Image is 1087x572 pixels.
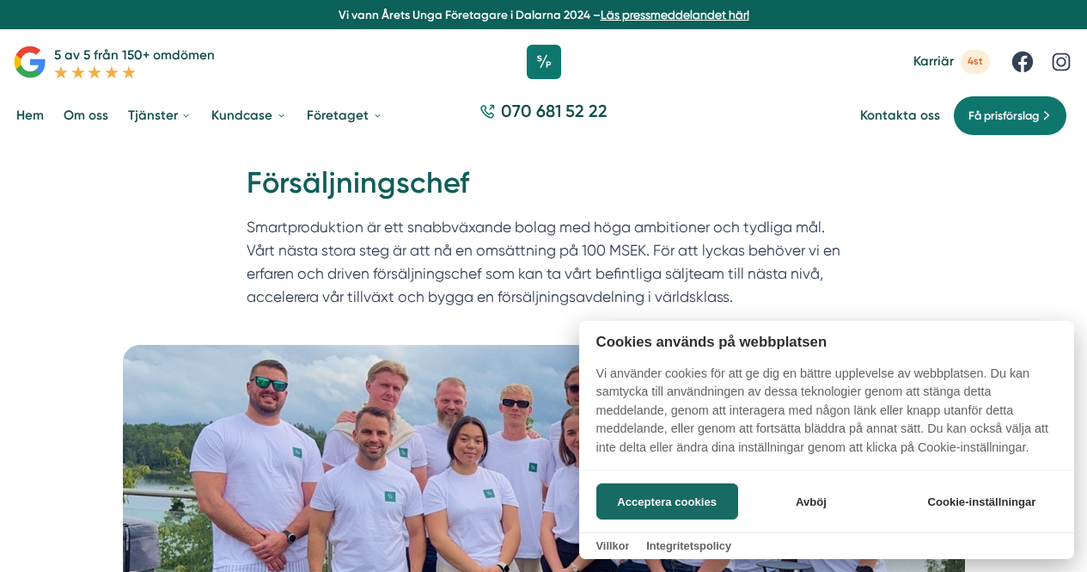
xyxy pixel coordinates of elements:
[742,483,879,520] button: Avböj
[579,365,1074,470] p: Vi använder cookies för att ge dig en bättre upplevelse av webbplatsen. Du kan samtycka till anvä...
[907,483,1057,520] button: Cookie-inställningar
[646,539,731,552] a: Integritetspolicy
[596,483,738,520] button: Acceptera cookies
[579,334,1074,350] h2: Cookies används på webbplatsen
[596,539,630,552] a: Villkor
